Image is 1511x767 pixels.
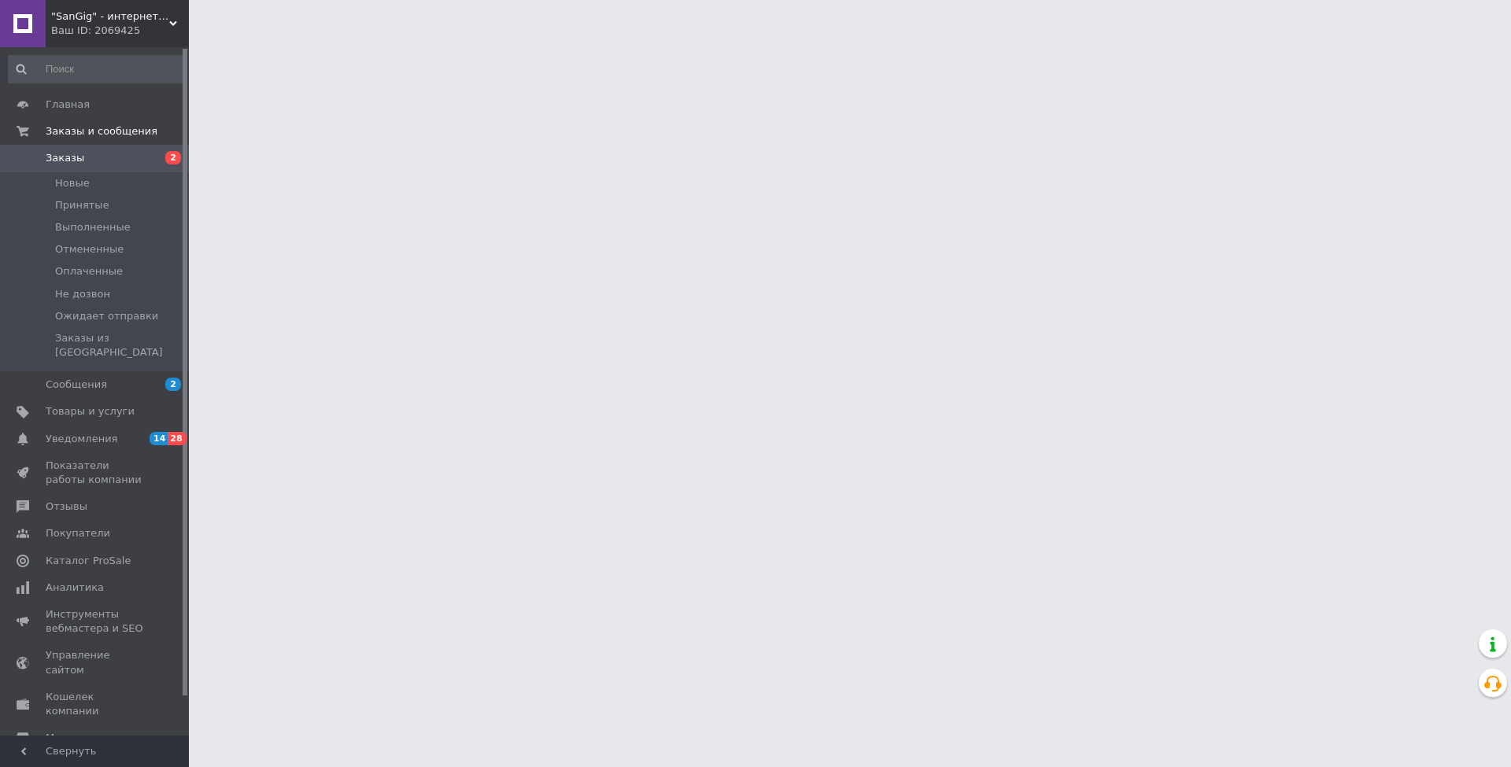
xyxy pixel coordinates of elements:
span: Заказы [46,151,84,165]
span: Покупатели [46,526,110,540]
span: 28 [168,432,186,445]
span: Показатели работы компании [46,459,146,487]
span: Ожидает отправки [55,309,158,323]
span: Товары и услуги [46,404,135,419]
span: Принятые [55,198,109,212]
span: Уведомления [46,432,117,446]
span: Сообщения [46,378,107,392]
span: 14 [150,432,168,445]
div: Ваш ID: 2069425 [51,24,189,38]
span: Выполненные [55,220,131,234]
span: Инструменты вебмастера и SEO [46,607,146,636]
span: 2 [165,151,181,164]
input: Поиск [8,55,186,83]
span: Управление сайтом [46,648,146,677]
span: Оплаченные [55,264,123,278]
span: Маркет [46,731,86,745]
span: "SanGig" - интернет-магазин [51,9,169,24]
span: Заказы и сообщения [46,124,157,138]
span: Кошелек компании [46,690,146,718]
span: Главная [46,98,90,112]
span: Новые [55,176,90,190]
span: Отзывы [46,500,87,514]
span: 2 [165,378,181,391]
span: Каталог ProSale [46,554,131,568]
span: Не дозвон [55,287,110,301]
span: Аналитика [46,581,104,595]
span: Отмененные [55,242,124,256]
span: Заказы из [GEOGRAPHIC_DATA] [55,331,184,360]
